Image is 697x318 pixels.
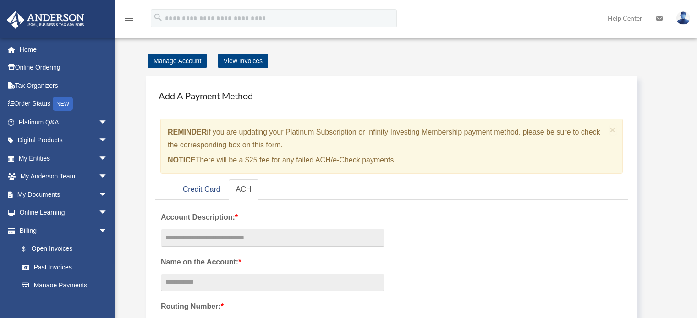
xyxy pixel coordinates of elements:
a: Past Invoices [13,258,121,276]
img: User Pic [676,11,690,25]
a: Order StatusNEW [6,95,121,113]
span: arrow_drop_down [99,149,117,168]
a: Online Ordering [6,59,121,77]
strong: NOTICE [168,156,195,164]
a: Manage Account [148,54,207,68]
span: arrow_drop_down [99,204,117,222]
a: ACH [229,179,259,200]
a: Billingarrow_drop_down [6,221,121,240]
a: menu [124,16,135,24]
img: Anderson Advisors Platinum Portal [4,11,87,29]
a: Home [6,40,121,59]
a: Manage Payments [13,276,117,295]
label: Routing Number: [161,300,384,313]
button: Close [610,125,616,135]
span: arrow_drop_down [99,185,117,204]
strong: REMINDER [168,128,207,136]
div: if you are updating your Platinum Subscription or Infinity Investing Membership payment method, p... [160,119,623,174]
span: × [610,124,616,135]
span: $ [27,243,32,255]
a: View Invoices [218,54,268,68]
label: Account Description: [161,211,384,224]
span: arrow_drop_down [99,167,117,186]
a: My Anderson Teamarrow_drop_down [6,167,121,186]
a: Tax Organizers [6,76,121,95]
span: arrow_drop_down [99,113,117,132]
p: There will be a $25 fee for any failed ACH/e-Check payments. [168,154,606,167]
a: Digital Productsarrow_drop_down [6,131,121,150]
i: menu [124,13,135,24]
label: Name on the Account: [161,256,384,269]
a: Credit Card [176,179,228,200]
h4: Add A Payment Method [155,86,628,106]
i: search [153,12,163,22]
span: arrow_drop_down [99,131,117,150]
span: arrow_drop_down [99,221,117,240]
a: Online Learningarrow_drop_down [6,204,121,222]
a: My Documentsarrow_drop_down [6,185,121,204]
a: My Entitiesarrow_drop_down [6,149,121,167]
a: $Open Invoices [13,240,121,259]
div: NEW [53,97,73,111]
a: Platinum Q&Aarrow_drop_down [6,113,121,131]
